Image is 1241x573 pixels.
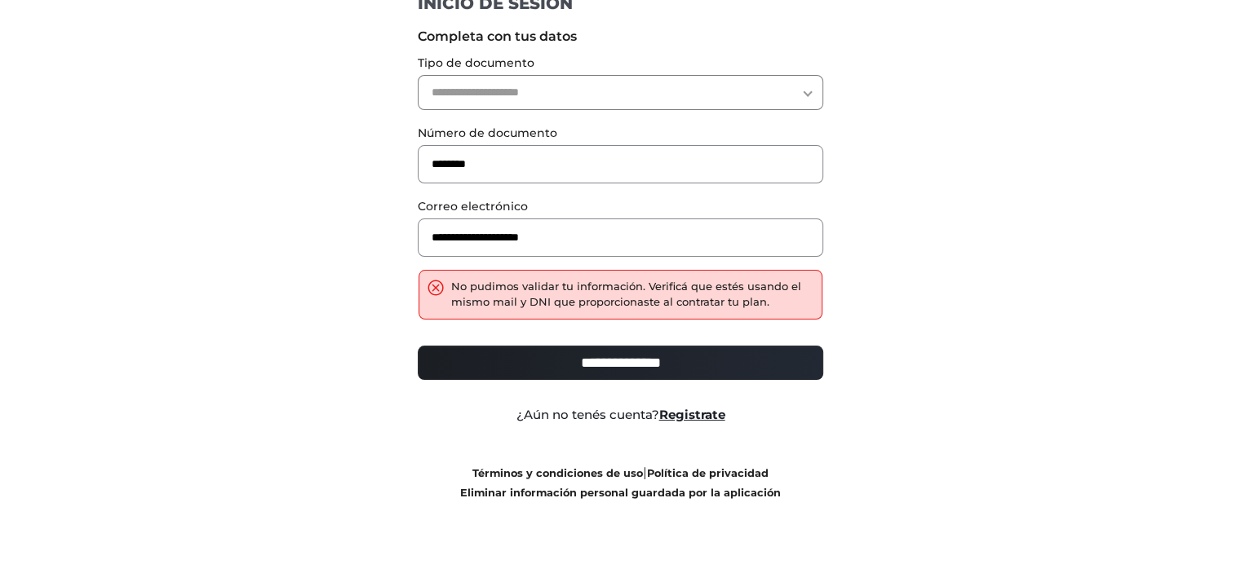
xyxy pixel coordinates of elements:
div: ¿Aún no tenés cuenta? [406,406,835,425]
label: Número de documento [418,125,823,142]
label: Correo electrónico [418,198,823,215]
a: Términos y condiciones de uso [472,467,643,479]
a: Política de privacidad [647,467,769,479]
div: No pudimos validar tu información. Verificá que estés usando el mismo mail y DNI que proporcionas... [451,279,813,311]
label: Tipo de documento [418,55,823,72]
a: Registrate [659,407,725,422]
a: Eliminar información personal guardada por la aplicación [460,487,781,499]
div: | [406,463,835,502]
label: Completa con tus datos [418,27,823,46]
